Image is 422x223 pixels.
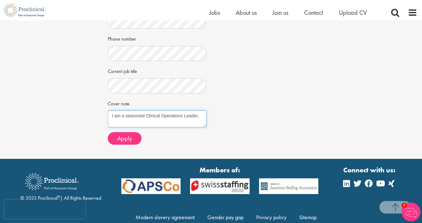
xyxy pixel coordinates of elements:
a: Sitemap [299,214,317,221]
button: Apply [108,132,142,145]
iframe: reCAPTCHA [4,200,85,219]
img: Chatbot [402,203,420,221]
a: Upload CV [339,8,367,17]
a: Join us [273,8,288,17]
img: APSCo [254,178,323,194]
a: Privacy policy [256,214,286,221]
span: 1 [402,203,407,208]
a: Jobs [209,8,220,17]
img: APSCo [117,178,185,194]
a: Gender pay gap [207,214,244,221]
img: APSCo [185,178,254,194]
a: About us [236,8,257,17]
label: Cover note [108,98,130,108]
strong: Connect with us: [343,165,397,175]
a: Contact [304,8,323,17]
label: Current job title [108,66,137,75]
a: Modern slavery agreement [136,214,195,221]
label: Phone number [108,33,136,43]
img: Proclinical Recruitment [20,169,84,195]
div: © 2023 Proclinical | All Rights Reserved [20,168,101,202]
sup: ® [57,194,60,199]
strong: Members of: [121,165,318,175]
span: Apply [117,134,132,142]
